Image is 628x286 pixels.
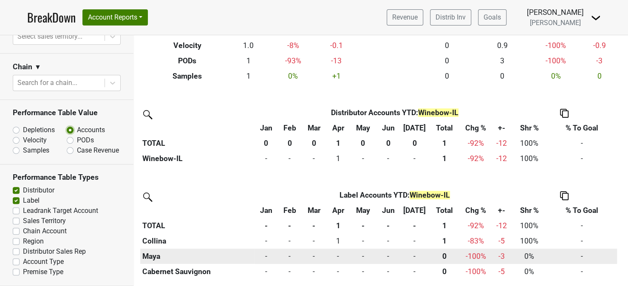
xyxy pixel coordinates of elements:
th: - [301,218,327,233]
td: -3 [582,53,617,68]
th: May: activate to sort column ascending [350,203,376,218]
label: Case Revenue [77,145,119,156]
div: - [402,153,427,164]
td: 0 [327,249,350,264]
td: 0 % [267,68,319,84]
div: - [402,235,427,246]
th: TOTAL [140,218,255,233]
span: ▼ [34,62,41,72]
td: -12 [492,218,512,233]
th: Distributor Accounts YTD : [278,105,512,120]
span: Winebow-IL [410,191,450,199]
label: Premise Type [23,267,63,277]
td: -92 % [460,218,492,233]
th: Total: activate to sort column ascending [429,120,460,136]
div: - [328,266,348,277]
td: 0 [350,151,376,166]
td: 0% [512,264,546,279]
td: 1.0 [229,38,267,53]
th: +-: activate to sort column ascending [492,203,512,218]
td: 0 [400,264,429,279]
td: 100% [512,218,546,233]
label: Distributor Sales Rep [23,246,86,257]
td: 0 [582,68,617,84]
th: Velocity [145,38,230,53]
td: 1 [327,233,350,249]
td: 0 [376,151,400,166]
td: - [546,233,617,249]
th: May: activate to sort column ascending [350,120,376,136]
td: -83 % [460,233,492,249]
td: - [546,151,617,166]
div: - [256,153,276,164]
td: - [546,136,617,151]
th: 0 [376,136,400,151]
td: -13 [319,53,354,68]
th: Chg %: activate to sort column ascending [460,203,492,218]
td: -0.1 [319,38,354,53]
td: 0 [255,233,278,249]
div: - [378,153,398,164]
td: 1 [229,68,267,84]
td: -0.9 [582,38,617,53]
td: 100% [512,136,546,151]
div: -12 [493,153,509,164]
th: 0 [350,136,376,151]
td: 0 [376,264,400,279]
th: - [278,218,301,233]
td: -100 % [460,249,492,264]
div: - [256,235,276,246]
a: Goals [478,9,506,25]
img: Copy to clipboard [560,109,569,118]
img: filter [140,107,154,121]
th: 0 [301,136,327,151]
div: -5 [493,235,509,246]
th: Maya [140,249,255,264]
td: 0 [301,264,327,279]
td: -100 % [530,53,582,68]
td: 0.9 [475,38,530,53]
label: Depletions [23,125,55,135]
div: - [303,266,325,277]
div: - [280,153,300,164]
td: 0 [301,233,327,249]
label: Chain Account [23,226,67,236]
div: - [303,235,325,246]
div: 0 [431,251,458,262]
th: 1 [327,218,350,233]
span: [PERSON_NAME] [530,19,581,27]
td: 0 [255,249,278,264]
td: 0 [400,249,429,264]
th: +-: activate to sort column ascending [492,120,512,136]
a: Distrib Inv [430,9,471,25]
th: Samples [145,68,230,84]
div: - [256,266,276,277]
th: Total: activate to sort column ascending [429,203,460,218]
td: 0 [278,249,301,264]
img: filter [140,190,154,203]
th: PODs [145,53,230,68]
td: 0 [419,38,475,53]
th: 1 [429,136,460,151]
a: BreakDown [27,8,76,26]
label: Velocity [23,135,47,145]
th: 1 [429,218,460,233]
label: Leadrank Target Account [23,206,98,216]
span: Winebow-IL [418,108,458,117]
button: Account Reports [82,9,148,25]
div: - [280,251,300,262]
td: 0 [301,151,327,166]
td: 0 [350,249,376,264]
div: 1 [328,235,348,246]
td: 0 [376,249,400,264]
th: &nbsp;: activate to sort column ascending [140,203,255,218]
label: Account Type [23,257,64,267]
th: Feb: activate to sort column ascending [278,203,301,218]
div: - [402,251,427,262]
div: - [303,251,325,262]
th: % To Goal: activate to sort column ascending [546,120,617,136]
div: - [328,251,348,262]
td: 0 [350,233,376,249]
div: -5 [493,266,509,277]
th: Apr: activate to sort column ascending [327,203,350,218]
